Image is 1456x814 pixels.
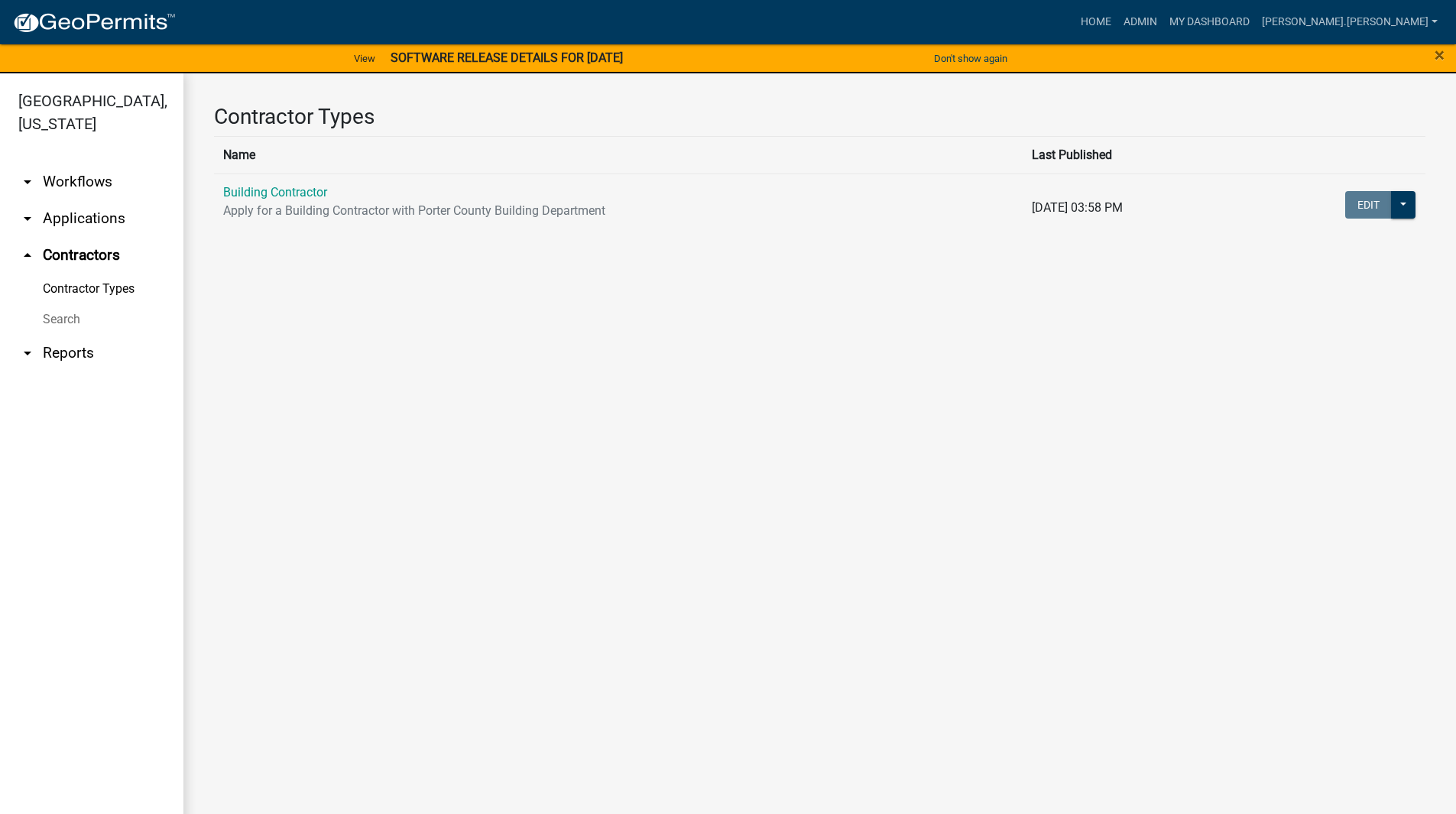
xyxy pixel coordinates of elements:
a: Home [1075,8,1117,37]
i: arrow_drop_down [18,344,37,362]
a: My Dashboard [1163,8,1256,37]
th: Name [214,136,1023,174]
a: [PERSON_NAME].[PERSON_NAME] [1256,8,1444,37]
i: arrow_drop_down [18,209,37,228]
a: Admin [1117,8,1163,37]
p: Apply for a Building Contractor with Porter County Building Department [223,202,1013,220]
span: [DATE] 03:58 PM [1032,200,1123,215]
i: arrow_drop_down [18,173,37,191]
i: arrow_drop_up [18,246,37,264]
a: View [348,46,381,71]
h3: Contractor Types [214,104,1425,130]
button: Edit [1345,191,1392,219]
a: Building Contractor [223,185,327,199]
strong: SOFTWARE RELEASE DETAILS FOR [DATE] [391,50,623,65]
th: Last Published [1023,136,1244,174]
button: Don't show again [928,46,1013,71]
button: Close [1435,46,1445,64]
span: × [1435,44,1445,66]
